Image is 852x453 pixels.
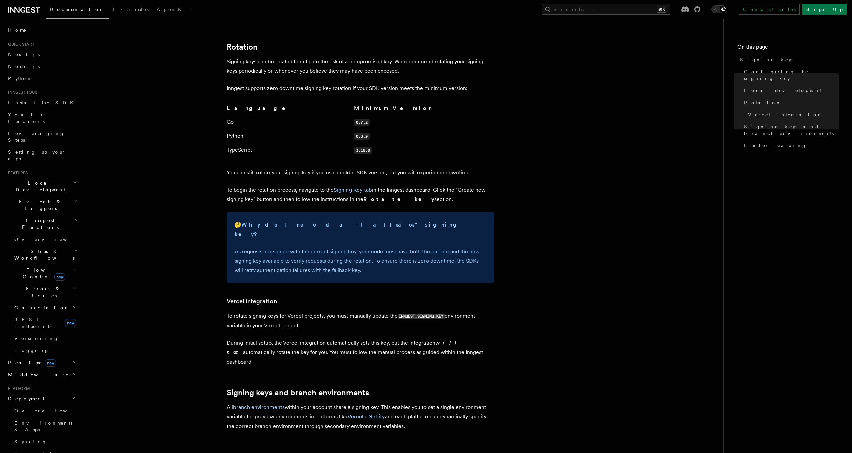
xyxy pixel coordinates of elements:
[741,139,839,151] a: Further reading
[227,57,494,76] p: Signing keys can be rotated to mitigate the risk of a compromised key. We recommend rotating your...
[12,436,79,448] a: Syncing
[12,264,79,283] button: Flow Controlnew
[227,185,494,204] p: To begin the rotation process, navigate to the in the Inngest dashboard. Click the "Create new si...
[153,2,196,18] a: AgentKit
[227,168,494,177] p: You can still rotate your signing key if you use an older SDK version, but you will experience do...
[227,403,494,431] p: All within your account share a signing key. This enables you to set a single environment variabl...
[5,214,79,233] button: Inngest Functions
[744,99,781,106] span: Rotation
[12,332,79,344] a: Versioning
[227,297,277,306] a: Vercel integration
[235,221,461,237] strong: Why do I need a "fallback" signing key?
[334,187,372,193] a: Signing Key tab
[12,267,74,280] span: Flow Control
[5,386,30,391] span: Platform
[5,393,79,405] button: Deployment
[5,48,79,60] a: Next.js
[157,7,192,12] span: AgentKit
[14,408,83,413] span: Overview
[741,84,839,96] a: Local development
[542,4,670,15] button: Search...⌘K
[745,109,839,121] a: Vercel integration
[398,314,445,319] code: INNGEST_SIGNING_KEY
[227,388,369,397] a: Signing keys and branch environments
[5,90,37,95] span: Inngest tour
[737,54,839,66] a: Signing keys
[5,177,79,196] button: Local Development
[109,2,153,18] a: Examples
[8,64,40,69] span: Node.js
[5,170,28,176] span: Features
[8,112,48,124] span: Your first Functions
[12,417,79,436] a: Environments & Apps
[14,348,49,353] span: Logging
[351,104,494,115] th: Minimum Version
[14,420,72,432] span: Environments & Apps
[12,304,70,311] span: Cancellation
[368,413,385,420] a: Netlify
[657,6,666,13] kbd: ⌘K
[347,413,363,420] a: Vercel
[5,198,73,212] span: Events & Triggers
[227,84,494,93] p: Inngest supports zero downtime signing key rotation if your SDK version meets the minimum version:
[12,344,79,357] a: Logging
[5,109,79,127] a: Your first Functions
[50,7,105,12] span: Documentation
[54,273,65,281] span: new
[737,43,839,54] h4: On this page
[5,42,34,47] span: Quick start
[65,319,76,327] span: new
[227,42,258,52] a: Rotation
[12,285,73,299] span: Errors & Retries
[8,100,77,105] span: Install the SDK
[45,359,56,367] span: new
[227,115,352,129] td: Go
[113,7,149,12] span: Examples
[711,5,727,13] button: Toggle dark mode
[5,233,79,357] div: Inngest Functions
[5,371,69,378] span: Middleware
[14,336,59,341] span: Versioning
[227,338,494,367] p: During initial setup, the Vercel integration automatically sets this key, but the integration aut...
[5,127,79,146] a: Leveraging Steps
[744,123,839,137] span: Signing keys and branch environments
[5,24,79,36] a: Home
[8,149,66,161] span: Setting up your app
[12,245,79,264] button: Steps & Workflows
[5,96,79,109] a: Install the SDK
[5,369,79,381] button: Middleware
[5,180,73,193] span: Local Development
[740,56,793,63] span: Signing keys
[8,76,32,81] span: Python
[14,237,83,242] span: Overview
[5,395,44,402] span: Deployment
[12,233,79,245] a: Overview
[12,302,79,314] button: Cancellation
[12,405,79,417] a: Overview
[12,314,79,332] a: REST Endpointsnew
[14,439,47,444] span: Syncing
[354,147,372,154] code: 3.18.0
[354,119,370,126] code: 0.7.2
[748,111,823,118] span: Vercel integration
[354,133,370,140] code: 0.3.9
[5,146,79,165] a: Setting up your app
[227,104,352,115] th: Language
[14,317,51,329] span: REST Endpoints
[5,196,79,214] button: Events & Triggers
[227,129,352,143] td: Python
[5,217,72,231] span: Inngest Functions
[363,196,434,202] strong: Rotate key
[5,357,79,369] button: Realtimenew
[227,143,352,157] td: TypeScript
[744,142,807,149] span: Further reading
[741,66,839,84] a: Configuring the signing key
[741,121,839,139] a: Signing keys and branch environments
[46,2,109,19] a: Documentation
[8,27,27,34] span: Home
[739,4,800,15] a: Contact sales
[235,247,486,275] p: As requests are signed with the current signing key, your code must have both the current and the...
[744,87,822,94] span: Local development
[744,68,839,82] span: Configuring the signing key
[8,131,65,143] span: Leveraging Steps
